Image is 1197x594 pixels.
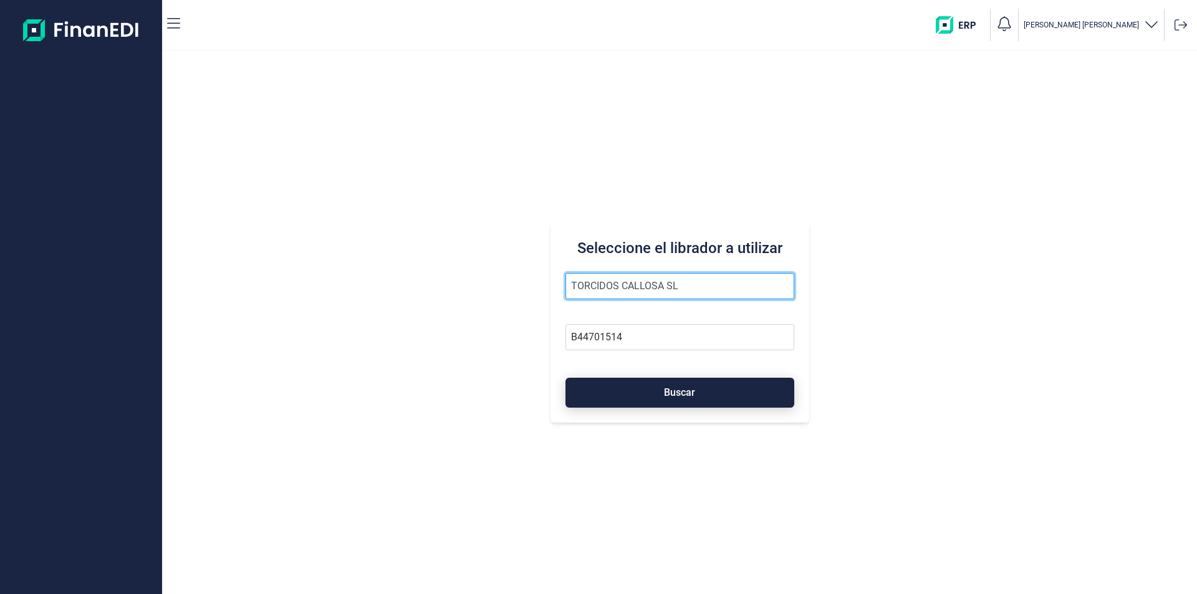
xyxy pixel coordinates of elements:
[565,273,794,299] input: Seleccione la razón social
[664,388,695,397] span: Buscar
[565,324,794,350] input: Busque por NIF
[936,16,985,34] img: erp
[565,378,794,408] button: Buscar
[1024,20,1139,30] p: [PERSON_NAME] [PERSON_NAME]
[1024,16,1159,34] button: [PERSON_NAME] [PERSON_NAME]
[565,238,794,258] h3: Seleccione el librador a utilizar
[23,10,140,50] img: Logo de aplicación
